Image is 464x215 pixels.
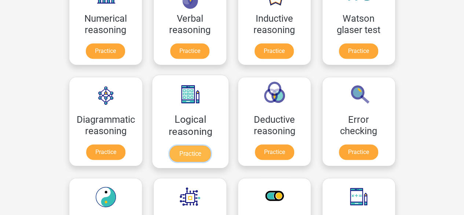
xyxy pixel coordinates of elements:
a: Practice [255,144,294,160]
a: Practice [86,144,125,160]
a: Practice [339,43,378,59]
a: Practice [86,43,125,59]
a: Practice [255,43,294,59]
a: Practice [170,43,209,59]
a: Practice [169,146,211,162]
a: Practice [339,144,378,160]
